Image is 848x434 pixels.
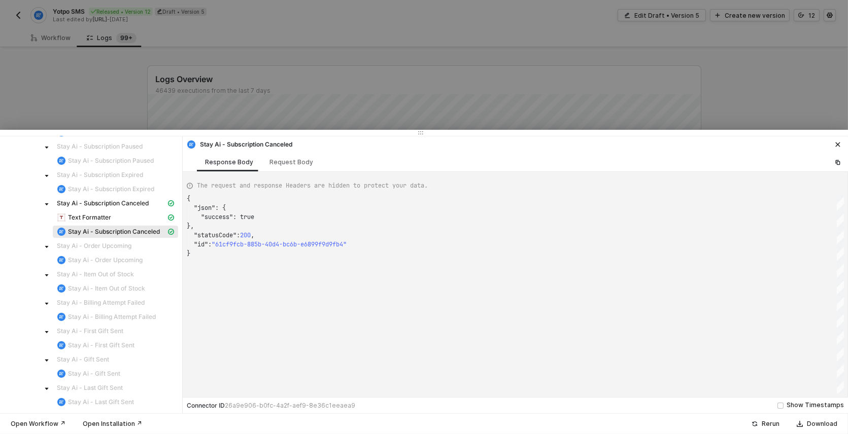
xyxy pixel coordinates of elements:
[57,185,65,193] img: integration-icon
[53,240,178,252] span: Stay Ai - Order Upcoming
[835,141,841,148] span: icon-close
[44,330,49,335] span: caret-down
[197,181,428,190] span: The request and response Headers are hidden to protect your data.
[835,159,841,165] span: icon-copy-paste
[57,299,145,307] span: Stay Ai - Billing Attempt Failed
[53,282,178,295] span: Stay Ai - Item Out of Stock
[57,213,65,222] img: integration-icon
[57,284,65,293] img: integration-icon
[44,145,49,150] span: caret-down
[68,284,145,293] span: Stay Ai - Item Out of Stock
[68,370,120,378] span: Stay Ai - Gift Sent
[187,402,355,410] div: Connector ID
[53,155,178,167] span: Stay Ai - Subscription Paused
[68,213,111,222] span: Text Formatter
[762,420,779,428] div: Rerun
[57,228,65,236] img: integration-icon
[797,421,803,427] span: icon-download
[53,197,178,209] span: Stay Ai - Subscription Canceled
[53,268,178,280] span: Stay Ai - Item Out of Stock
[44,358,49,363] span: caret-down
[53,382,178,394] span: Stay Ai - Last Gift Sent
[57,256,65,264] img: integration-icon
[44,244,49,249] span: caret-down
[240,231,251,239] span: 200
[187,249,190,258] span: }
[53,254,178,266] span: Stay Ai - Order Upcoming
[208,240,212,248] span: :
[57,398,65,406] img: integration-icon
[57,270,134,278] span: Stay Ai - Item Out of Stock
[194,240,208,248] span: "id"
[57,341,65,349] img: integration-icon
[53,311,178,323] span: Stay Ai - Billing Attempt Failed
[807,420,837,428] div: Download
[68,256,143,264] span: Stay Ai - Order Upcoming
[57,355,109,364] span: Stay Ai - Gift Sent
[53,211,178,224] span: Text Formatter
[53,226,178,238] span: Stay Ai - Subscription Canceled
[187,222,194,230] span: },
[53,353,178,366] span: Stay Ai - Gift Sent
[83,420,142,428] div: Open Installation ↗
[44,386,49,391] span: caret-down
[76,418,149,430] button: Open Installation ↗
[194,204,215,212] span: "json"
[57,242,131,250] span: Stay Ai - Order Upcoming
[53,183,178,195] span: Stay Ai - Subscription Expired
[11,420,65,428] div: Open Workflow ↗
[57,142,143,151] span: Stay Ai - Subscription Paused
[68,398,134,406] span: Stay Ai - Last Gift Sent
[44,173,49,178] span: caret-down
[53,339,178,351] span: Stay Ai - First Gift Sent
[236,231,240,239] span: :
[269,158,313,166] div: Request Body
[187,195,190,203] span: {
[745,418,786,430] button: Rerun
[53,325,178,337] span: Stay Ai - First Gift Sent
[68,185,154,193] span: Stay Ai - Subscription Expired
[44,202,49,207] span: caret-down
[44,273,49,278] span: caret-down
[225,402,355,409] span: 26a9e906-b0fc-4a2f-aef9-8e36c1eeaea9
[168,214,174,221] span: icon-cards
[53,368,178,380] span: Stay Ai - Gift Sent
[53,140,178,153] span: Stay Ai - Subscription Paused
[68,313,156,321] span: Stay Ai - Billing Attempt Failed
[4,418,72,430] button: Open Workflow ↗
[787,401,844,410] div: Show Timestamps
[57,157,65,165] img: integration-icon
[205,158,253,166] div: Response Body
[57,327,123,335] span: Stay Ai - First Gift Sent
[194,231,236,239] span: "statusCode"
[418,130,424,136] span: icon-drag-indicator
[57,370,65,378] img: integration-icon
[168,200,174,206] span: icon-cards
[212,240,347,248] span: "61cf9fcb-885b-40d4-bc6b-e6899f9d9fb4"
[187,140,292,149] div: Stay Ai - Subscription Canceled
[68,228,160,236] span: Stay Ai - Subscription Canceled
[187,140,195,149] img: integration-icon
[168,229,174,235] span: icon-cards
[57,171,143,179] span: Stay Ai - Subscription Expired
[752,421,758,427] span: icon-success-page
[790,418,844,430] button: Download
[68,157,154,165] span: Stay Ai - Subscription Paused
[233,213,254,221] span: : true
[68,341,134,349] span: Stay Ai - First Gift Sent
[251,231,254,239] span: ,
[201,213,233,221] span: "success"
[53,297,178,309] span: Stay Ai - Billing Attempt Failed
[53,169,178,181] span: Stay Ai - Subscription Expired
[57,313,65,321] img: integration-icon
[53,396,178,408] span: Stay Ai - Last Gift Sent
[44,301,49,306] span: caret-down
[215,204,226,212] span: : {
[57,384,123,392] span: Stay Ai - Last Gift Sent
[57,199,149,207] span: Stay Ai - Subscription Canceled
